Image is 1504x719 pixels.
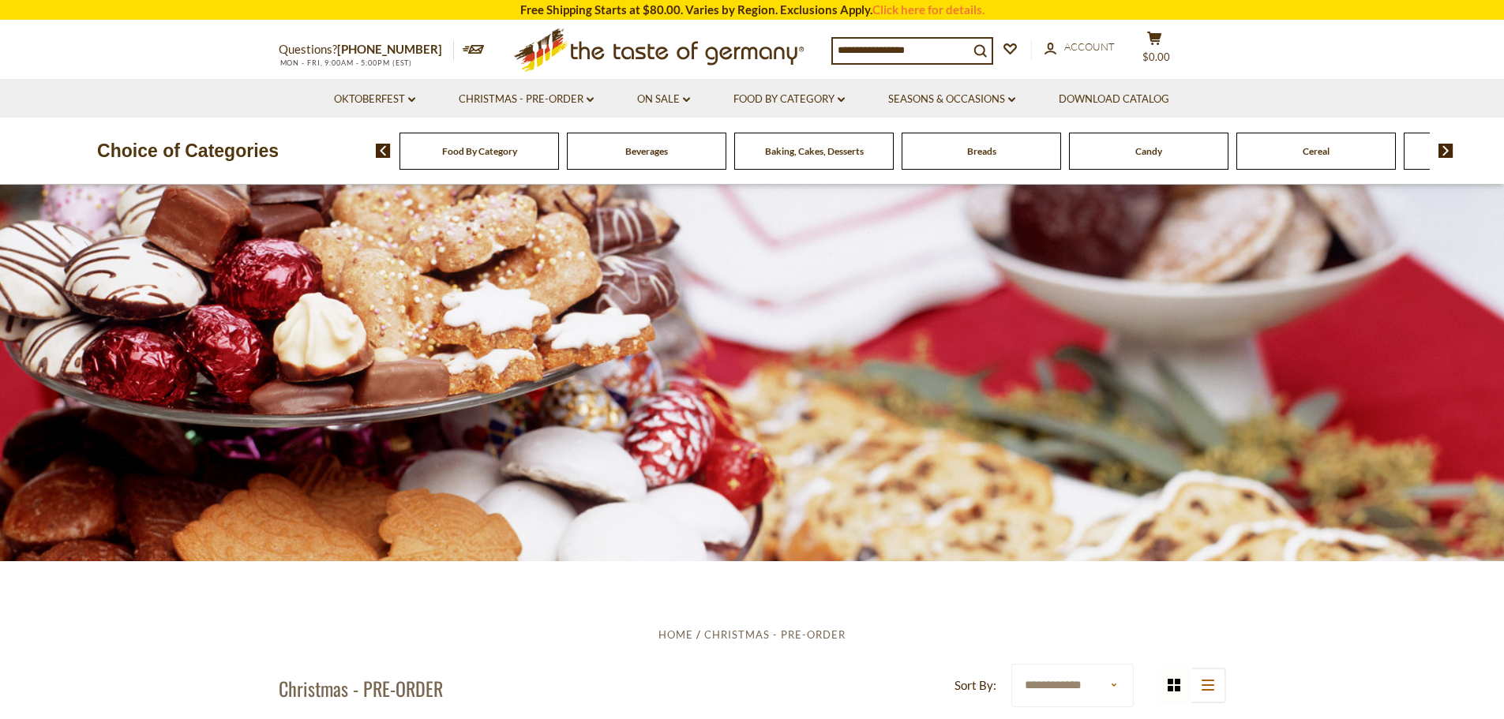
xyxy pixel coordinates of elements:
[376,144,391,158] img: previous arrow
[704,628,846,641] a: Christmas - PRE-ORDER
[459,91,594,108] a: Christmas - PRE-ORDER
[1064,40,1115,53] span: Account
[279,58,413,67] span: MON - FRI, 9:00AM - 5:00PM (EST)
[334,91,415,108] a: Oktoberfest
[1059,91,1169,108] a: Download Catalog
[967,145,996,157] a: Breads
[955,676,996,695] label: Sort By:
[1438,144,1453,158] img: next arrow
[733,91,845,108] a: Food By Category
[765,145,864,157] a: Baking, Cakes, Desserts
[337,42,442,56] a: [PHONE_NUMBER]
[872,2,985,17] a: Click here for details.
[625,145,668,157] a: Beverages
[279,39,454,60] p: Questions?
[888,91,1015,108] a: Seasons & Occasions
[637,91,690,108] a: On Sale
[442,145,517,157] a: Food By Category
[1303,145,1330,157] a: Cereal
[1142,51,1170,63] span: $0.00
[1131,31,1179,70] button: $0.00
[279,676,443,700] h1: Christmas - PRE-ORDER
[1045,39,1115,56] a: Account
[1135,145,1162,157] a: Candy
[658,628,693,641] a: Home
